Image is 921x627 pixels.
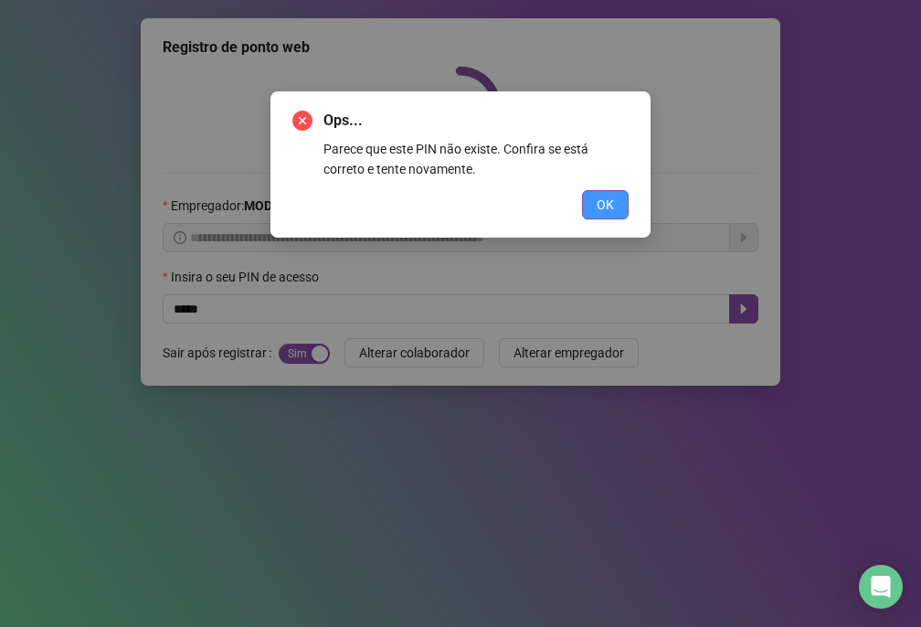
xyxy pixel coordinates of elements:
[859,565,903,609] div: Open Intercom Messenger
[292,111,312,131] span: close-circle
[582,190,629,219] button: OK
[323,139,629,179] div: Parece que este PIN não existe. Confira se está correto e tente novamente.
[323,110,629,132] span: Ops...
[597,195,614,215] span: OK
